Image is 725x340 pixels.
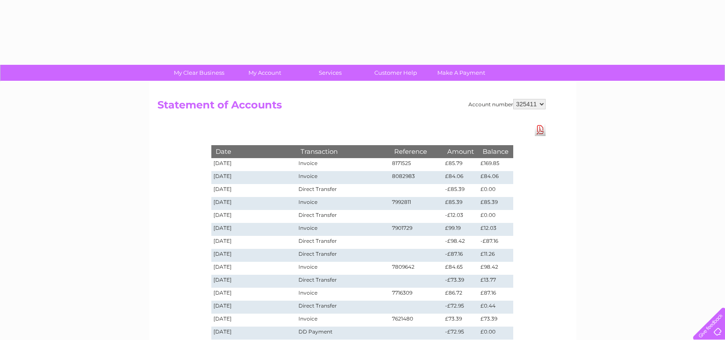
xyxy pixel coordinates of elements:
[443,262,478,275] td: £84.65
[211,145,297,158] th: Date
[211,236,297,249] td: [DATE]
[478,184,513,197] td: £0.00
[296,301,389,314] td: Direct Transfer
[478,249,513,262] td: £11.26
[163,65,235,81] a: My Clear Business
[478,171,513,184] td: £84.06
[229,65,300,81] a: My Account
[296,236,389,249] td: Direct Transfer
[295,65,366,81] a: Services
[443,236,478,249] td: -£98.42
[443,210,478,223] td: -£12.03
[443,301,478,314] td: -£72.95
[478,314,513,327] td: £73.39
[478,262,513,275] td: £98.42
[211,171,297,184] td: [DATE]
[296,262,389,275] td: Invoice
[211,158,297,171] td: [DATE]
[296,275,389,288] td: Direct Transfer
[390,145,443,158] th: Reference
[296,288,389,301] td: Invoice
[296,249,389,262] td: Direct Transfer
[157,99,546,115] h2: Statement of Accounts
[211,327,297,340] td: [DATE]
[443,249,478,262] td: -£87.16
[390,197,443,210] td: 7992811
[478,236,513,249] td: -£87.16
[478,275,513,288] td: £13.77
[443,327,478,340] td: -£72.95
[296,197,389,210] td: Invoice
[360,65,431,81] a: Customer Help
[211,301,297,314] td: [DATE]
[468,99,546,109] div: Account number
[296,327,389,340] td: DD Payment
[535,124,546,136] a: Download Pdf
[443,288,478,301] td: £86.72
[211,288,297,301] td: [DATE]
[296,223,389,236] td: Invoice
[478,210,513,223] td: £0.00
[296,145,389,158] th: Transaction
[443,314,478,327] td: £73.39
[443,184,478,197] td: -£85.39
[478,223,513,236] td: £12.03
[478,158,513,171] td: £169.85
[211,184,297,197] td: [DATE]
[296,314,389,327] td: Invoice
[211,275,297,288] td: [DATE]
[296,171,389,184] td: Invoice
[211,314,297,327] td: [DATE]
[390,158,443,171] td: 8171525
[443,275,478,288] td: -£73.39
[478,197,513,210] td: £85.39
[211,223,297,236] td: [DATE]
[390,288,443,301] td: 7716309
[390,262,443,275] td: 7809642
[478,301,513,314] td: £0.44
[443,171,478,184] td: £84.06
[211,262,297,275] td: [DATE]
[390,314,443,327] td: 7621480
[211,210,297,223] td: [DATE]
[390,223,443,236] td: 7901729
[211,197,297,210] td: [DATE]
[211,249,297,262] td: [DATE]
[478,288,513,301] td: £87.16
[296,158,389,171] td: Invoice
[443,145,478,158] th: Amount
[443,197,478,210] td: £85.39
[443,158,478,171] td: £85.79
[426,65,497,81] a: Make A Payment
[478,327,513,340] td: £0.00
[390,171,443,184] td: 8082983
[443,223,478,236] td: £99.19
[296,210,389,223] td: Direct Transfer
[296,184,389,197] td: Direct Transfer
[478,145,513,158] th: Balance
